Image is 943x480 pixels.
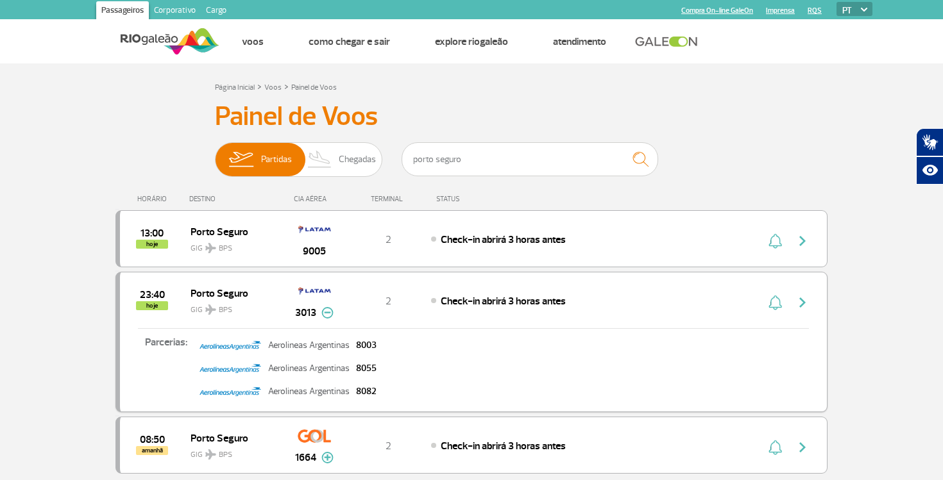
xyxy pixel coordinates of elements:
div: STATUS [430,195,534,203]
span: 2025-09-26 13:00:00 [140,229,164,238]
img: sino-painel-voo.svg [769,295,782,310]
a: Atendimento [553,35,606,48]
p: Aerolineas Argentinas [268,387,350,396]
span: 1664 [295,450,316,465]
span: 2025-09-26 23:40:00 [140,290,165,299]
div: HORÁRIO [119,195,189,203]
span: Partidas [261,143,292,176]
p: Parcerias: [120,335,196,393]
a: > [284,79,289,94]
span: BPS [219,304,232,316]
img: sino-painel-voo.svg [769,233,782,249]
a: Corporativo [149,1,201,22]
a: Imprensa [766,6,795,15]
span: Chegadas [339,143,376,176]
a: > [257,79,262,94]
input: Voo, cidade ou cia aérea [402,142,658,176]
button: Abrir recursos assistivos. [916,156,943,185]
a: Cargo [201,1,232,22]
span: Check-in abrirá 3 horas antes [441,233,566,246]
span: 9005 [303,244,326,259]
img: menos-info-painel-voo.svg [321,307,334,319]
img: destiny_airplane.svg [205,449,216,459]
img: Property%201%3DAEROLINEAS.jpg [199,358,262,379]
a: Página Inicial [215,83,255,92]
span: BPS [219,449,232,461]
div: Plugin de acessibilidade da Hand Talk. [916,128,943,185]
img: mais-info-painel-voo.svg [321,452,334,463]
div: CIA AÉREA [282,195,346,203]
img: slider-embarque [221,143,261,176]
img: destiny_airplane.svg [205,243,216,253]
img: slider-desembarque [301,143,339,176]
div: TERMINAL [346,195,430,203]
img: sino-painel-voo.svg [769,440,782,455]
button: Abrir tradutor de língua de sinais. [916,128,943,156]
a: Painel de Voos [291,83,337,92]
span: 3013 [295,305,316,320]
img: seta-direita-painel-voo.svg [795,233,810,249]
span: GIG [191,297,273,316]
a: Compra On-line GaleOn [681,6,753,15]
span: hoje [136,301,168,310]
img: Property%201%3DAEROLINEAS.jpg [199,381,262,402]
span: 2025-09-27 08:50:00 [140,435,165,444]
img: seta-direita-painel-voo.svg [795,295,810,310]
p: 8055 [356,364,377,373]
span: Porto Seguro [191,223,273,240]
a: RQS [808,6,822,15]
span: 2 [386,295,391,308]
span: Porto Seguro [191,429,273,446]
p: 8082 [356,387,377,396]
span: GIG [191,442,273,461]
p: Aerolineas Argentinas [268,364,350,373]
a: Como chegar e sair [309,35,390,48]
h3: Painel de Voos [215,101,728,133]
span: 2 [386,233,391,246]
span: BPS [219,243,232,254]
img: seta-direita-painel-voo.svg [795,440,810,455]
img: destiny_airplane.svg [205,304,216,315]
a: Voos [242,35,264,48]
a: Voos [264,83,282,92]
span: 2 [386,440,391,452]
div: DESTINO [189,195,283,203]
a: Explore RIOgaleão [435,35,508,48]
p: Aerolineas Argentinas [268,341,350,350]
span: amanhã [136,446,168,455]
span: GIG [191,236,273,254]
span: Check-in abrirá 3 horas antes [441,440,566,452]
p: 8003 [356,341,377,350]
img: Property%201%3DAEROLINEAS.jpg [199,335,262,356]
a: Passageiros [96,1,149,22]
span: hoje [136,240,168,249]
span: Porto Seguro [191,285,273,301]
span: Check-in abrirá 3 horas antes [441,295,566,308]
